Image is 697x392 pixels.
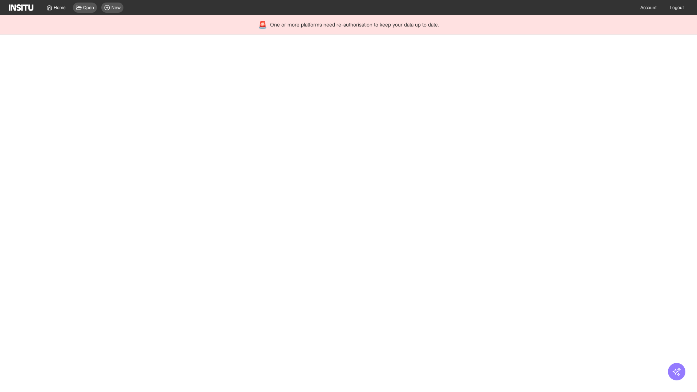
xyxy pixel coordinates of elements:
[9,4,33,11] img: Logo
[258,20,267,30] div: 🚨
[83,5,94,11] span: Open
[270,21,439,28] span: One or more platforms need re-authorisation to keep your data up to date.
[54,5,66,11] span: Home
[111,5,121,11] span: New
